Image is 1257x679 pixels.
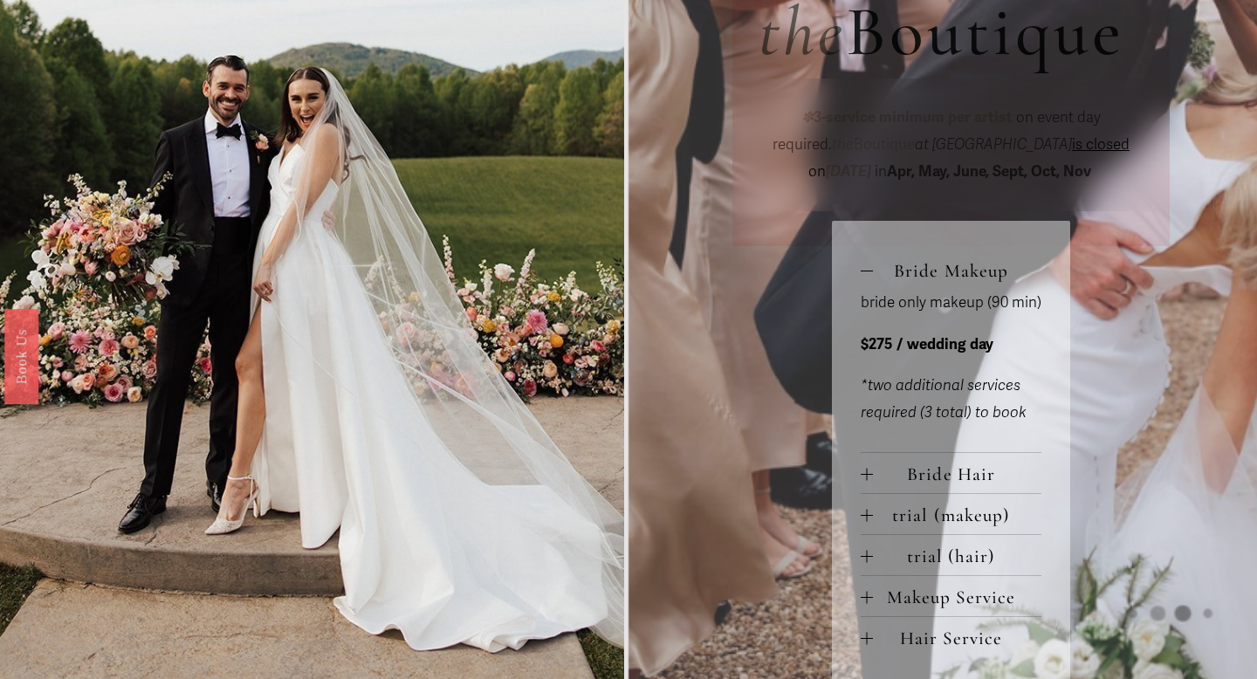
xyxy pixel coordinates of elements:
[873,586,1042,608] span: Makeup Service
[861,250,1042,290] button: Bride Makeup
[826,162,871,181] em: [DATE]
[861,290,1042,452] div: Bride Makeup
[873,504,1042,526] span: trial (makeup)
[915,135,1072,154] em: at [GEOGRAPHIC_DATA]
[801,108,814,127] em: ✽
[861,335,993,353] strong: $275 / wedding day
[861,453,1042,493] button: Bride Hair
[4,309,38,404] a: Book Us
[814,108,1013,127] strong: 3-service minimum per artist
[1072,135,1130,154] span: is closed
[861,576,1042,616] button: Makeup Service
[861,535,1042,575] button: trial (hair)
[832,135,854,154] em: the
[887,162,1091,181] strong: Apr, May, June, Sept, Oct, Nov
[832,135,915,154] span: Boutique
[873,463,1042,485] span: Bride Hair
[871,162,1095,181] span: in
[873,628,1042,649] span: Hair Service
[861,494,1042,534] button: trial (makeup)
[873,260,1042,282] span: Bride Makeup
[861,290,1042,317] p: bride only makeup (90 min)
[759,105,1144,185] p: on
[861,376,1027,422] em: *two additional services required (3 total) to book
[773,108,1104,154] span: on event day required.
[873,545,1042,567] span: trial (hair)
[861,617,1042,657] button: Hair Service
